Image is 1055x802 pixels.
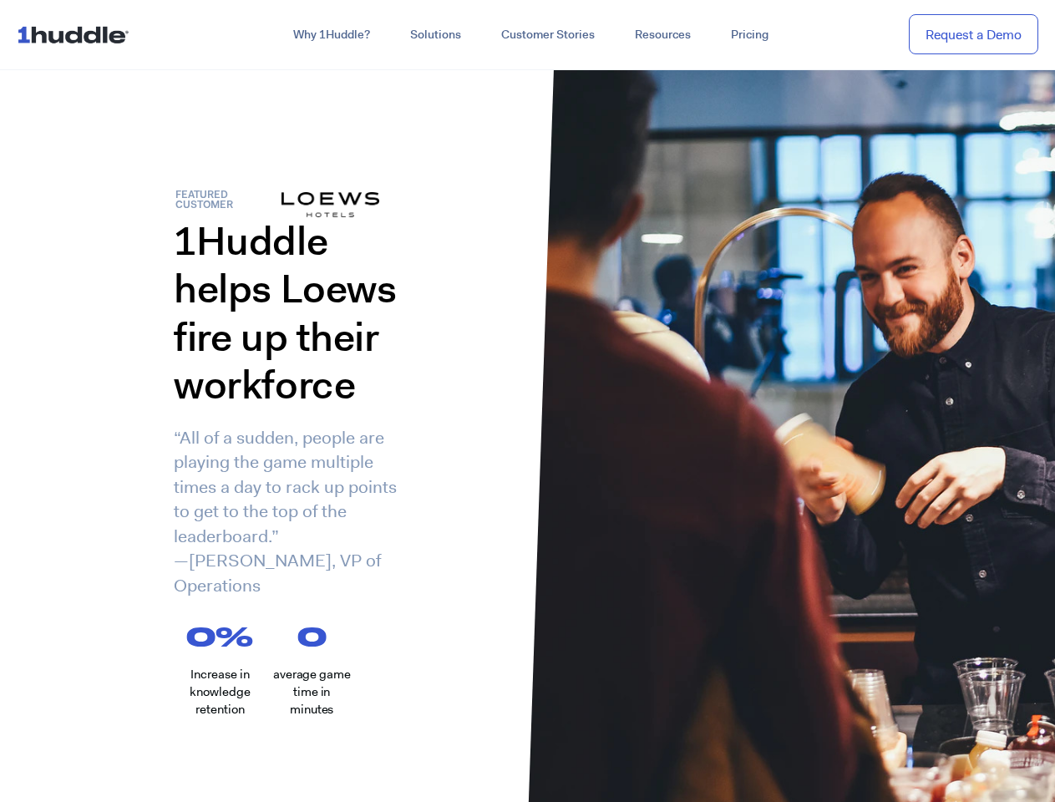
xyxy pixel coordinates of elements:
a: Request a Demo [909,14,1038,55]
a: Why 1Huddle? [273,20,390,50]
span: 0 [186,623,216,649]
span: % [216,623,264,649]
h1: 1Huddle helps Loews fire up their workforce [174,217,416,409]
img: ... [17,18,136,50]
p: Increase in knowledge retention [175,666,263,718]
a: Solutions [390,20,481,50]
a: Resources [615,20,711,50]
p: “All of a sudden, people are playing the game multiple times a day to rack up points to get to th... [174,426,416,598]
a: Customer Stories [481,20,615,50]
span: 0 [297,623,327,649]
h2: average game time in minutes [272,666,352,718]
a: Pricing [711,20,789,50]
h6: Featured customer [175,190,281,211]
